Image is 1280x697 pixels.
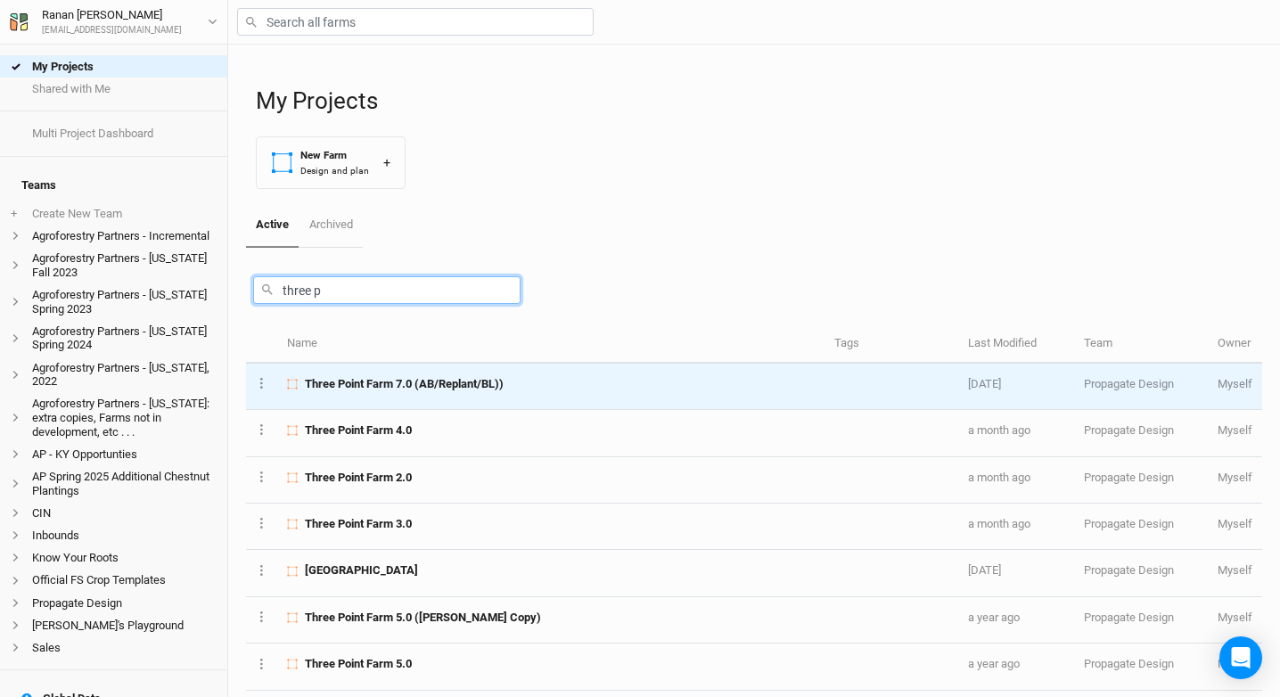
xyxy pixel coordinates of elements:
[256,136,406,189] button: New FarmDesign and plan+
[42,24,182,37] div: [EMAIL_ADDRESS][DOMAIN_NAME]
[958,325,1074,364] th: Last Modified
[1074,325,1208,364] th: Team
[299,203,362,246] a: Archived
[277,325,825,364] th: Name
[253,276,521,304] input: Search my projects by name or team
[1074,457,1208,504] td: Propagate Design
[1074,597,1208,644] td: Propagate Design
[968,611,1020,624] span: Sep 3, 2024 9:29 AM
[383,153,390,172] div: +
[1208,325,1262,364] th: Owner
[1218,517,1252,530] span: ranan@propagateag.com
[1219,636,1262,679] div: Open Intercom Messenger
[1218,377,1252,390] span: ranan@propagateag.com
[968,423,1030,437] span: Jul 30, 2025 12:03 PM
[968,517,1030,530] span: Jul 15, 2025 9:37 AM
[305,516,412,532] span: Three Point Farm 3.0
[1074,644,1208,690] td: Propagate Design
[305,610,541,626] span: Three Point Farm 5.0 (Olson Copy)
[305,656,412,672] span: Three Point Farm 5.0
[968,657,1020,670] span: Aug 20, 2024 1:58 PM
[11,207,17,221] span: +
[305,422,412,439] span: Three Point Farm 4.0
[305,470,412,486] span: Three Point Farm 2.0
[1218,611,1252,624] span: ranan@propagateag.com
[305,376,504,392] span: Three Point Farm 7.0 (AB/Replant/BL))
[1218,657,1252,670] span: ranan@propagateag.com
[256,87,1262,115] h1: My Projects
[300,164,369,177] div: Design and plan
[9,5,218,37] button: Ranan [PERSON_NAME][EMAIL_ADDRESS][DOMAIN_NAME]
[42,6,182,24] div: Ranan [PERSON_NAME]
[300,148,369,163] div: New Farm
[1218,423,1252,437] span: ranan@propagateag.com
[237,8,594,36] input: Search all farms
[1074,504,1208,550] td: Propagate Design
[1074,550,1208,596] td: Propagate Design
[246,203,299,248] a: Active
[825,325,958,364] th: Tags
[968,377,1001,390] span: Aug 6, 2025 2:26 PM
[1074,410,1208,456] td: Propagate Design
[1218,563,1252,577] span: ranan@propagateag.com
[968,471,1030,484] span: Jul 15, 2025 12:24 PM
[968,563,1001,577] span: Apr 1, 2025 11:05 AM
[305,562,418,578] span: Three Point Farm
[1218,471,1252,484] span: ranan@propagateag.com
[1074,364,1208,410] td: Propagate Design
[11,168,217,203] h4: Teams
